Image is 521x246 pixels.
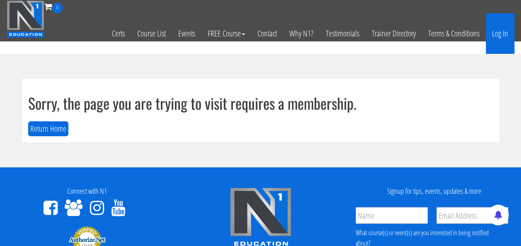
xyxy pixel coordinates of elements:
h1: Sorry, the page you are trying to visit requires a membership. [28,95,493,111]
a: Certs [106,13,131,54]
a: Course List [131,13,172,54]
h4: Signup for tips, events, updates & more [354,187,515,195]
a: Trainer Directory [366,13,422,54]
a: FREE Course [201,13,251,54]
input: Name [356,207,428,224]
a: Why N1? [283,13,320,54]
a: Events [172,13,201,54]
a: Log In [486,13,514,54]
input: Email Address [436,207,509,224]
img: n1-education [7,0,44,38]
h4: Connect with N1 [6,187,167,195]
button: Return Home [28,121,68,137]
span: 0 [52,3,63,13]
a: Testimonials [320,13,366,54]
a: 0 [44,1,63,12]
a: Contact [251,13,283,54]
a: Terms & Conditions [422,13,486,54]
